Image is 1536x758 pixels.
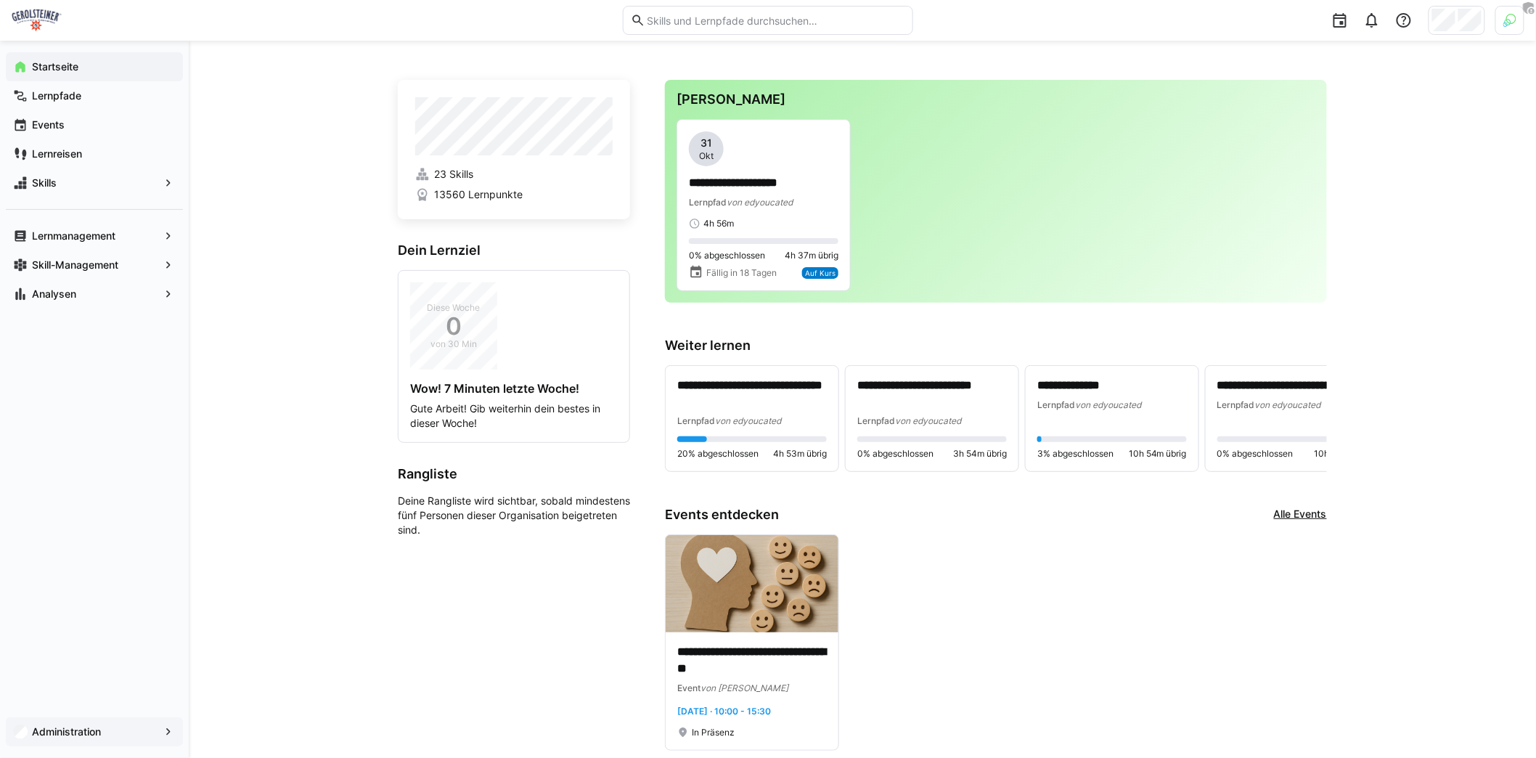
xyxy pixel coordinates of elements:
[700,136,712,150] span: 31
[1037,399,1075,410] span: Lernpfad
[805,269,836,277] span: Auf Kurs
[895,415,961,426] span: von edyoucated
[410,381,618,396] h4: Wow! 7 Minuten letzte Woche!
[715,415,781,426] span: von edyoucated
[1037,448,1114,460] span: 3% abgeschlossen
[689,197,727,208] span: Lernpfad
[1217,399,1255,410] span: Lernpfad
[1217,448,1294,460] span: 0% abgeschlossen
[1075,399,1141,410] span: von edyoucated
[857,415,895,426] span: Lernpfad
[785,250,838,261] span: 4h 37m übrig
[857,448,934,460] span: 0% abgeschlossen
[665,507,779,523] h3: Events entdecken
[434,187,523,202] span: 13560 Lernpunkte
[677,448,759,460] span: 20% abgeschlossen
[665,338,1327,354] h3: Weiter lernen
[953,448,1007,460] span: 3h 54m übrig
[398,243,630,258] h3: Dein Lernziel
[666,535,838,632] img: image
[703,218,734,229] span: 4h 56m
[706,267,777,279] span: Fällig in 18 Tagen
[415,167,613,182] a: 23 Skills
[1129,448,1187,460] span: 10h 54m übrig
[1315,448,1367,460] span: 10h 8m übrig
[1274,507,1327,523] a: Alle Events
[677,706,771,717] span: [DATE] · 10:00 - 15:30
[1255,399,1321,410] span: von edyoucated
[677,682,700,693] span: Event
[773,448,827,460] span: 4h 53m übrig
[692,727,735,738] span: In Präsenz
[700,682,788,693] span: von [PERSON_NAME]
[677,415,715,426] span: Lernpfad
[410,402,618,431] p: Gute Arbeit! Gib weiterhin dein bestes in dieser Woche!
[398,494,630,537] p: Deine Rangliste wird sichtbar, sobald mindestens fünf Personen dieser Organisation beigetreten sind.
[727,197,793,208] span: von edyoucated
[398,466,630,482] h3: Rangliste
[677,91,1315,107] h3: [PERSON_NAME]
[699,150,714,162] span: Okt
[434,167,473,182] span: 23 Skills
[689,250,765,261] span: 0% abgeschlossen
[645,14,905,27] input: Skills und Lernpfade durchsuchen…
